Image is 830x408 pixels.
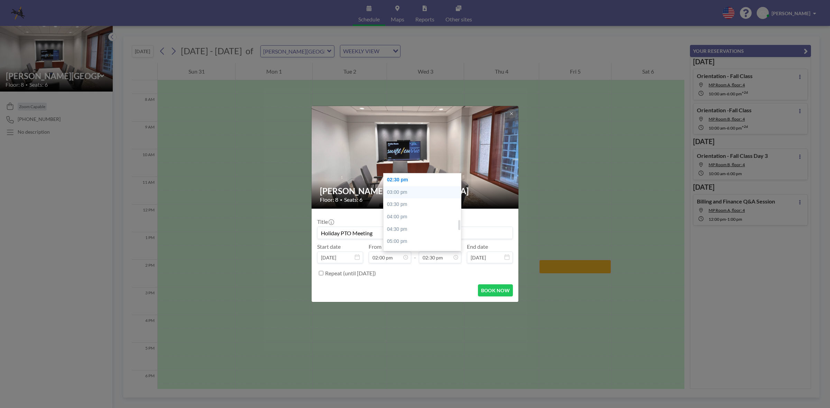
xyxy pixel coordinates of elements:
[384,174,465,186] div: 02:30 pm
[384,248,465,260] div: 05:30 pm
[344,196,362,203] span: Seats: 6
[320,186,511,196] h2: [PERSON_NAME][GEOGRAPHIC_DATA]
[384,198,465,211] div: 03:30 pm
[384,211,465,223] div: 04:00 pm
[467,243,488,250] label: End date
[369,243,381,250] label: From
[317,243,341,250] label: Start date
[384,235,465,248] div: 05:00 pm
[384,186,465,199] div: 03:00 pm
[384,223,465,236] div: 04:30 pm
[325,270,376,277] label: Repeat (until [DATE])
[320,196,338,203] span: Floor: 8
[340,197,342,202] span: •
[317,227,513,239] input: Claire's reservation
[478,284,513,296] button: BOOK NOW
[317,218,333,225] label: Title
[414,246,416,261] span: -
[312,79,519,235] img: 537.png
